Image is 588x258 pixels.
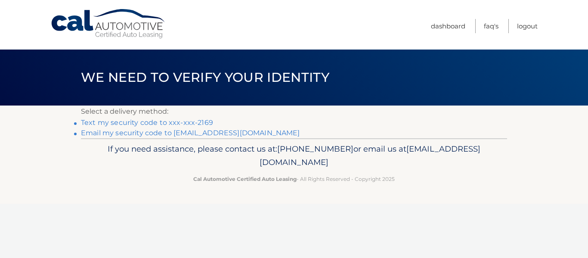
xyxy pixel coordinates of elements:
p: If you need assistance, please contact us at: or email us at [87,142,501,170]
a: FAQ's [484,19,498,33]
a: Logout [517,19,538,33]
a: Text my security code to xxx-xxx-2169 [81,118,213,127]
a: Dashboard [431,19,465,33]
span: [PHONE_NUMBER] [277,144,353,154]
a: Email my security code to [EMAIL_ADDRESS][DOMAIN_NAME] [81,129,300,137]
p: Select a delivery method: [81,106,507,118]
span: We need to verify your identity [81,69,329,85]
p: - All Rights Reserved - Copyright 2025 [87,174,501,183]
strong: Cal Automotive Certified Auto Leasing [193,176,297,182]
a: Cal Automotive [50,9,167,39]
